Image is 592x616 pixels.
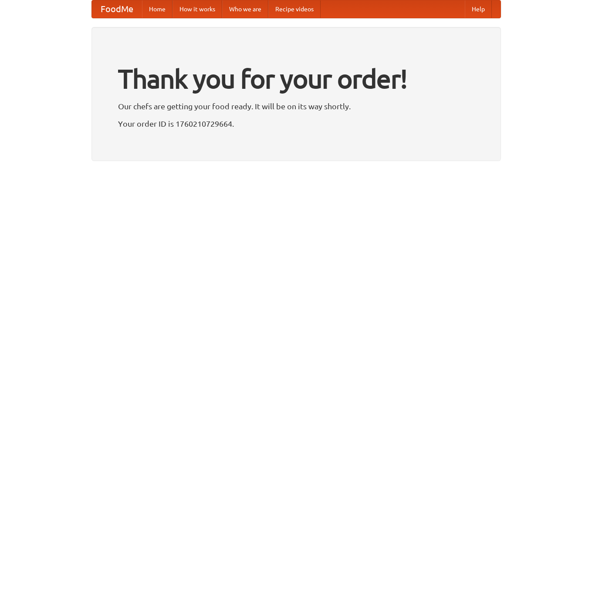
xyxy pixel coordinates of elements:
a: Home [142,0,173,18]
h1: Thank you for your order! [118,58,474,100]
a: Who we are [222,0,268,18]
a: FoodMe [92,0,142,18]
p: Our chefs are getting your food ready. It will be on its way shortly. [118,100,474,113]
p: Your order ID is 1760210729664. [118,117,474,130]
a: Recipe videos [268,0,321,18]
a: Help [465,0,492,18]
a: How it works [173,0,222,18]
